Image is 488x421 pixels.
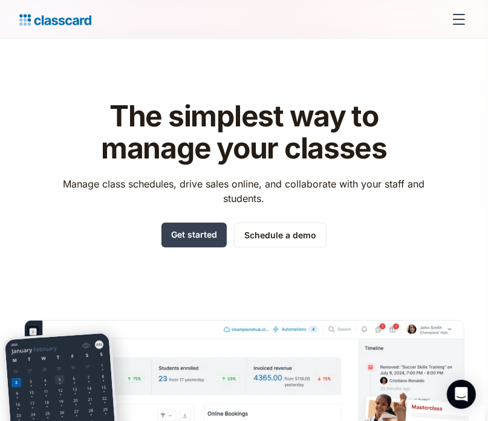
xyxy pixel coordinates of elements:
[52,177,436,206] p: Manage class schedules, drive sales online, and collaborate with your staff and students.
[447,380,476,409] div: Open Intercom Messenger
[52,100,436,165] h1: The simplest way to manage your classes
[234,223,327,247] a: Schedule a demo
[161,223,227,247] a: Get started
[19,11,91,28] a: home
[444,5,469,34] div: menu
